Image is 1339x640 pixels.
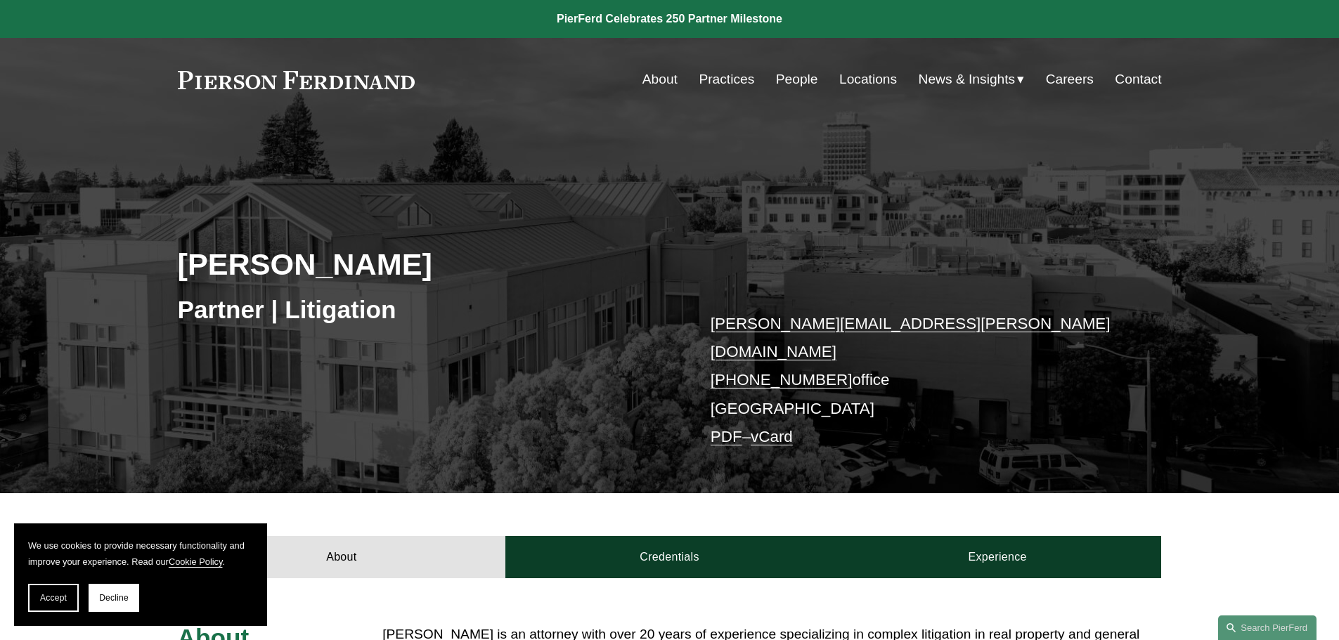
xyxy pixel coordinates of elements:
span: News & Insights [919,67,1016,92]
a: Cookie Policy [169,556,223,567]
span: Decline [99,593,129,603]
a: Contact [1115,66,1161,93]
button: Accept [28,584,79,612]
a: People [776,66,818,93]
span: Accept [40,593,67,603]
a: About [642,66,678,93]
a: About [178,536,506,578]
a: [PHONE_NUMBER] [711,371,853,388]
a: Practices [699,66,754,93]
a: Credentials [505,536,834,578]
a: vCard [751,428,793,445]
p: office [GEOGRAPHIC_DATA] – [711,310,1120,452]
a: [PERSON_NAME][EMAIL_ADDRESS][PERSON_NAME][DOMAIN_NAME] [711,315,1111,360]
button: Decline [89,584,139,612]
a: folder dropdown [919,66,1025,93]
h3: Partner | Litigation [178,294,670,325]
a: Search this site [1218,615,1317,640]
p: We use cookies to provide necessary functionality and improve your experience. Read our . [28,537,253,570]
a: Locations [839,66,897,93]
a: PDF [711,428,742,445]
section: Cookie banner [14,523,267,626]
h2: [PERSON_NAME] [178,246,670,282]
a: Careers [1046,66,1094,93]
a: Experience [834,536,1162,578]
